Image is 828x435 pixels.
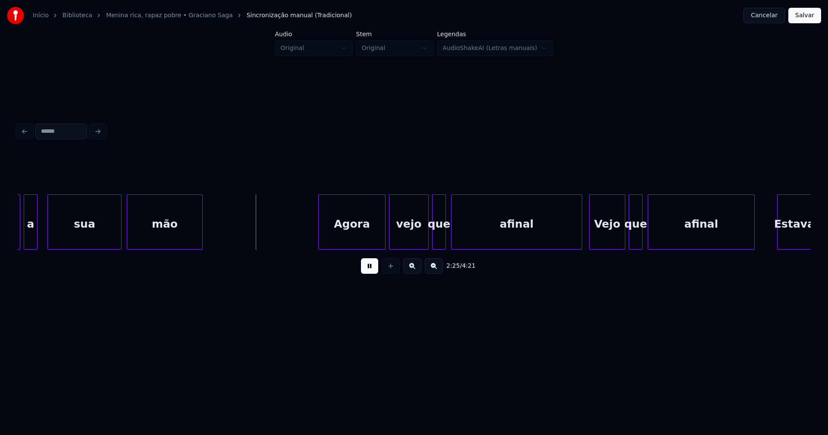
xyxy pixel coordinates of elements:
[743,8,785,23] button: Cancelar
[247,11,352,20] span: Sincronização manual (Tradicional)
[33,11,352,20] nav: breadcrumb
[106,11,233,20] a: Menina rica, rapaz pobre • Graciano Saga
[356,31,434,37] label: Stem
[33,11,49,20] a: Início
[446,262,460,270] span: 2:25
[462,262,475,270] span: 4:21
[446,262,467,270] div: /
[275,31,353,37] label: Áudio
[437,31,553,37] label: Legendas
[788,8,821,23] button: Salvar
[7,7,24,24] img: youka
[63,11,92,20] a: Biblioteca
